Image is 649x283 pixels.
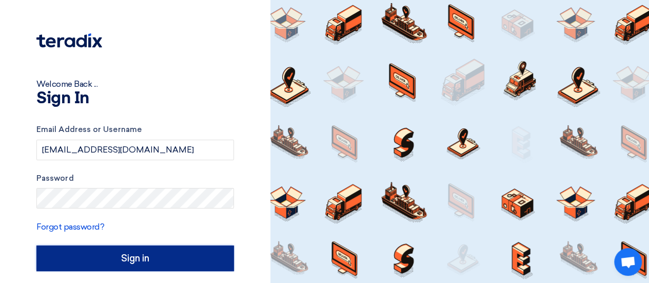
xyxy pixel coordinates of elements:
label: Password [36,173,234,184]
input: Sign in [36,246,234,271]
img: Teradix logo [36,33,102,48]
div: Open chat [614,248,642,276]
div: Welcome Back ... [36,78,234,90]
input: Enter your business email or username [36,140,234,160]
label: Email Address or Username [36,124,234,136]
h1: Sign In [36,90,234,107]
a: Forgot password? [36,222,104,232]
